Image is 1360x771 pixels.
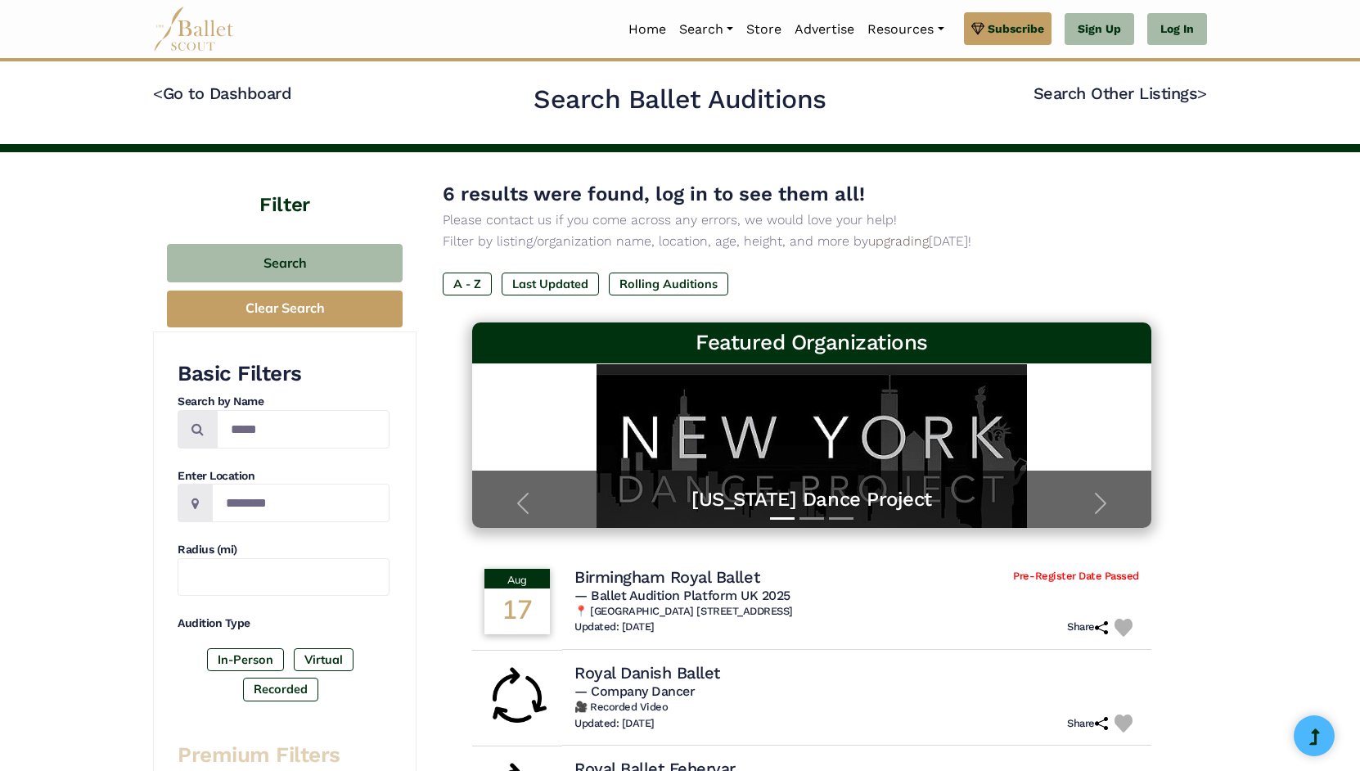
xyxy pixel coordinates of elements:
[861,12,950,47] a: Resources
[740,12,788,47] a: Store
[1013,570,1138,584] span: Pre-Register Date Passed
[484,588,550,634] div: 17
[485,329,1138,357] h3: Featured Organizations
[574,683,695,699] span: — Company Dancer
[868,233,929,249] a: upgrading
[178,615,390,632] h4: Audition Type
[243,678,318,701] label: Recorded
[1065,13,1134,46] a: Sign Up
[971,20,984,38] img: gem.svg
[1067,717,1108,731] h6: Share
[167,244,403,282] button: Search
[1197,83,1207,103] code: >
[534,83,826,117] h2: Search Ballet Auditions
[609,273,728,295] label: Rolling Auditions
[574,701,1139,715] h6: 🎥 Recorded Video
[574,566,759,588] h4: Birmingham Royal Ballet
[574,620,655,634] h6: Updated: [DATE]
[788,12,861,47] a: Advertise
[443,183,865,205] span: 6 results were found, log in to see them all!
[443,273,492,295] label: A - Z
[207,648,284,671] label: In-Person
[178,468,390,485] h4: Enter Location
[178,360,390,388] h3: Basic Filters
[964,12,1052,45] a: Subscribe
[167,291,403,327] button: Clear Search
[829,509,853,528] button: Slide 3
[1147,13,1207,46] a: Log In
[178,394,390,410] h4: Search by Name
[212,484,390,522] input: Location
[443,210,1181,231] p: Please contact us if you come across any errors, we would love your help!
[153,152,417,219] h4: Filter
[489,381,1135,512] a: [US_STATE] Dance ProjectThis program is all about helping dancers launch their careers—no matter ...
[178,742,390,769] h3: Premium Filters
[443,231,1181,252] p: Filter by listing/organization name, location, age, height, and more by [DATE]!
[988,20,1044,38] span: Subscribe
[294,648,354,671] label: Virtual
[489,487,1135,512] a: [US_STATE] Dance Project
[489,381,1135,406] h5: [US_STATE] Dance Project
[574,605,1139,619] h6: 📍 [GEOGRAPHIC_DATA] [STREET_ADDRESS]
[484,569,550,588] div: Aug
[217,410,390,449] input: Search by names...
[622,12,673,47] a: Home
[178,542,390,558] h4: Radius (mi)
[502,273,599,295] label: Last Updated
[484,665,550,731] img: Rolling Audition
[574,662,720,683] h4: Royal Danish Ballet
[153,83,163,103] code: <
[673,12,740,47] a: Search
[1034,83,1207,103] a: Search Other Listings>
[770,509,795,528] button: Slide 1
[574,588,790,603] span: — Ballet Audition Platform UK 2025
[153,83,291,103] a: <Go to Dashboard
[799,509,824,528] button: Slide 2
[574,717,655,731] h6: Updated: [DATE]
[1067,620,1108,634] h6: Share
